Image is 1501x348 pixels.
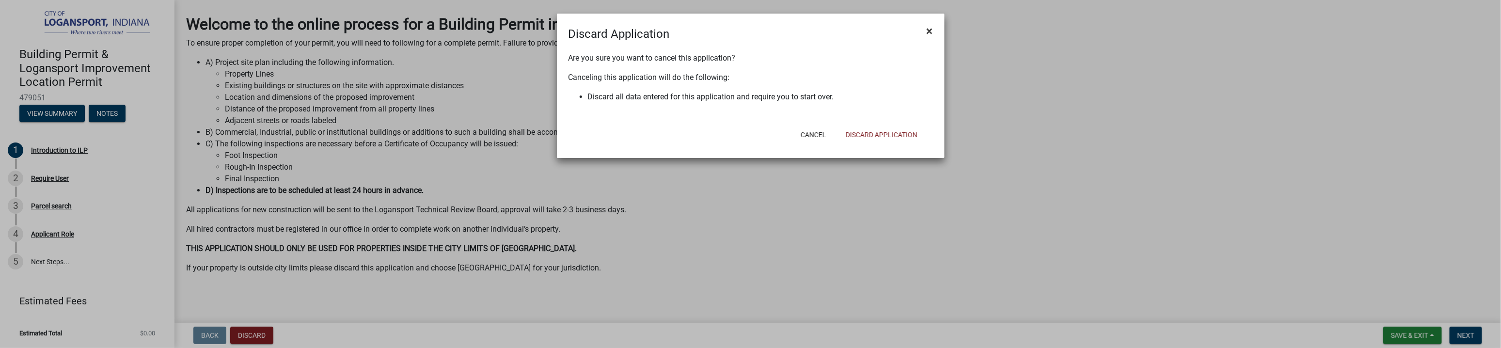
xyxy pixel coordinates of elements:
button: Close [919,17,941,45]
p: Canceling this application will do the following: [569,72,933,83]
h4: Discard Application [569,25,670,43]
button: Discard Application [838,126,925,143]
p: Are you sure you want to cancel this application? [569,52,933,64]
button: Cancel [793,126,834,143]
li: Discard all data entered for this application and require you to start over. [588,91,933,103]
span: × [927,24,933,38]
